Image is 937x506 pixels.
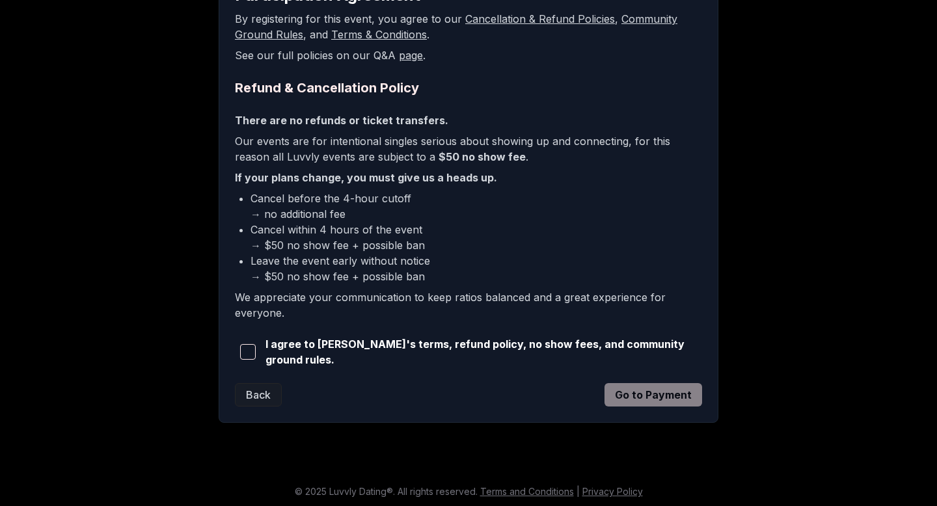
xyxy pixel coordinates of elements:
a: Privacy Policy [582,486,643,497]
li: Leave the event early without notice → $50 no show fee + possible ban [251,253,702,284]
p: There are no refunds or ticket transfers. [235,113,702,128]
p: See our full policies on our Q&A . [235,47,702,63]
p: We appreciate your communication to keep ratios balanced and a great experience for everyone. [235,289,702,321]
b: $50 no show fee [439,150,526,163]
a: Terms and Conditions [480,486,574,497]
li: Cancel before the 4-hour cutoff → no additional fee [251,191,702,222]
span: | [577,486,580,497]
a: page [399,49,423,62]
p: By registering for this event, you agree to our , , and . [235,11,702,42]
p: Our events are for intentional singles serious about showing up and connecting, for this reason a... [235,133,702,165]
h2: Refund & Cancellation Policy [235,79,702,97]
li: Cancel within 4 hours of the event → $50 no show fee + possible ban [251,222,702,253]
span: I agree to [PERSON_NAME]'s terms, refund policy, no show fees, and community ground rules. [265,336,702,367]
button: Back [235,383,282,406]
a: Terms & Conditions [331,28,427,41]
a: Cancellation & Refund Policies [465,12,615,25]
p: If your plans change, you must give us a heads up. [235,170,702,185]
